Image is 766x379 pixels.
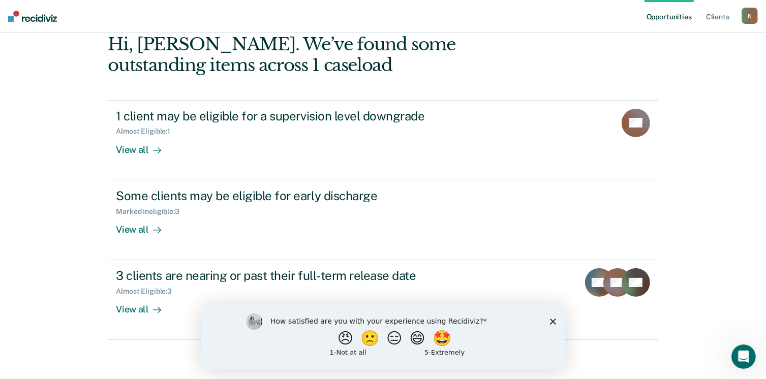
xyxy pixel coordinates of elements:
div: 3 clients are nearing or past their full-term release date [116,268,473,283]
div: Almost Eligible : 1 [116,127,178,136]
div: View all [116,215,173,235]
div: Some clients may be eligible for early discharge [116,188,473,203]
iframe: Intercom live chat [731,344,756,369]
button: K [742,8,758,24]
img: Recidiviz [8,11,57,22]
div: View all [116,136,173,155]
div: Marked Ineligible : 3 [116,207,187,216]
div: 1 client may be eligible for a supervision level downgrade [116,109,473,123]
a: Some clients may be eligible for early dischargeMarked Ineligible:3View all [108,180,658,260]
a: 3 clients are nearing or past their full-term release dateAlmost Eligible:3View all [108,260,658,340]
div: Almost Eligible : 3 [116,287,180,296]
div: Hi, [PERSON_NAME]. We’ve found some outstanding items across 1 caseload [108,34,548,76]
iframe: Survey by Kim from Recidiviz [201,303,565,369]
a: 1 client may be eligible for a supervision level downgradeAlmost Eligible:1View all [108,100,658,180]
div: View all [116,296,173,315]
